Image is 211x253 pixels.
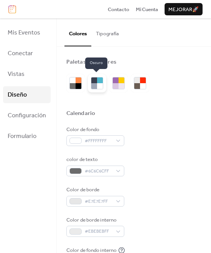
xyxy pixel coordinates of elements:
span: #EBEBEBFF [85,228,112,235]
span: #E7E7E7FF [85,198,112,205]
span: #6C6C6CFF [85,168,112,175]
span: Formulario [8,130,36,143]
div: color de texto [66,156,123,163]
a: Conectar [3,45,51,62]
span: mejorar 🚀 [168,6,199,13]
div: Color de fondo [66,126,123,133]
div: Paletas De Colores [66,58,116,66]
span: Mis Eventos [8,27,40,39]
a: Configuración [3,107,51,124]
a: Formulario [3,128,51,145]
span: Mi Cuenta [136,6,158,13]
button: Colores [64,18,91,46]
a: Mis Eventos [3,24,51,41]
div: Color de borde interno [66,216,123,224]
span: Contacto [108,6,129,13]
a: Vistas [3,66,51,82]
span: Vistas [8,68,25,80]
span: Diseño [8,89,27,101]
button: Tipografía [91,18,124,45]
div: Calendario [66,110,95,117]
div: Color de borde [66,186,123,194]
button: mejorar🚀 [165,3,203,15]
span: Configuración [8,110,46,122]
span: Oscuro [85,58,107,69]
a: Mi Cuenta [136,5,158,13]
img: logo [8,5,16,13]
a: Contacto [108,5,129,13]
a: Diseño [3,86,51,103]
span: Conectar [8,48,33,60]
span: #FFFFFFFF [85,137,112,145]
